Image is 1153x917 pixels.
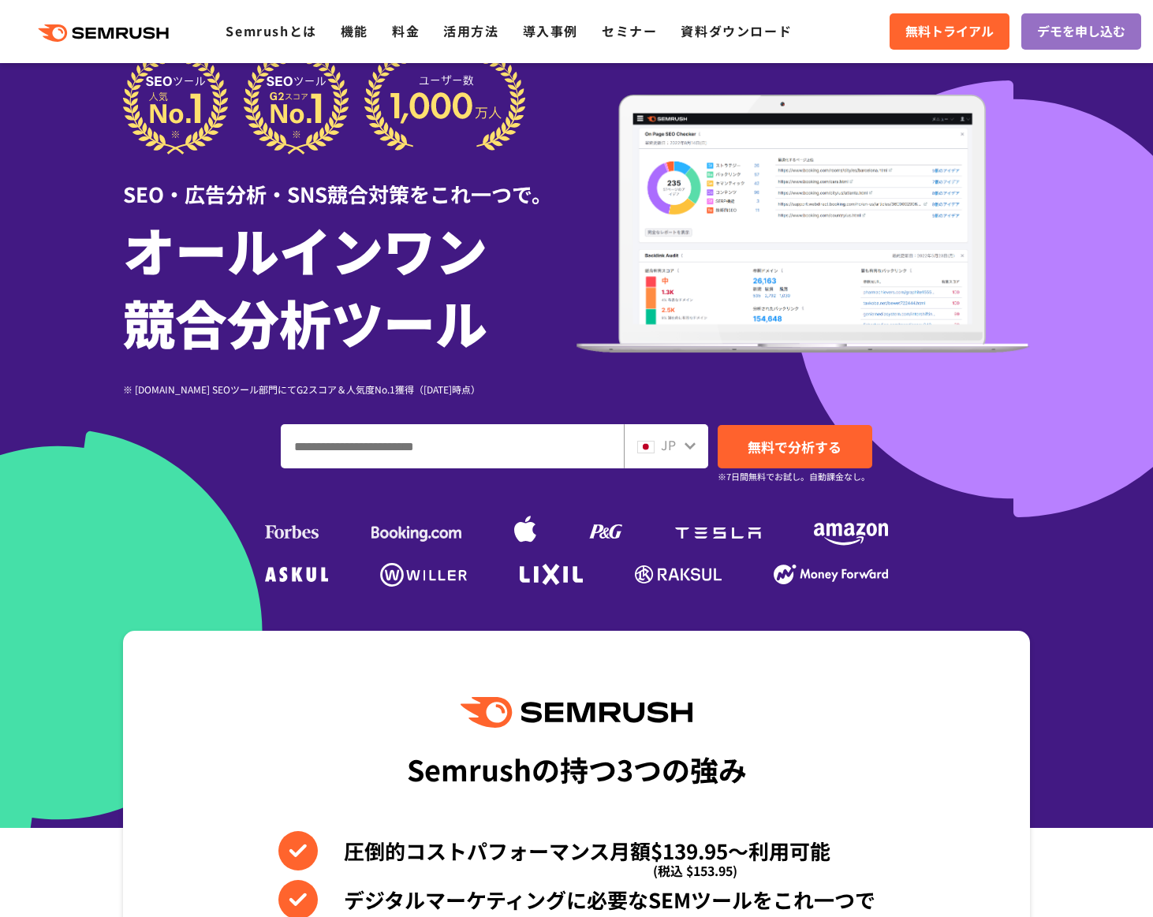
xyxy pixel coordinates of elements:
div: SEO・広告分析・SNS競合対策をこれ一つで。 [123,155,576,209]
span: JP [661,435,676,454]
a: Semrushとは [226,21,316,40]
a: 資料ダウンロード [681,21,792,40]
a: 機能 [341,21,368,40]
span: デモを申し込む [1037,21,1125,42]
span: 無料トライアル [905,21,994,42]
span: (税込 $153.95) [653,851,737,890]
a: 導入事例 [523,21,578,40]
h1: オールインワン 競合分析ツール [123,213,576,358]
a: デモを申し込む [1021,13,1141,50]
img: Semrush [461,697,692,728]
small: ※7日間無料でお試し。自動課金なし。 [718,469,870,484]
span: 無料で分析する [748,437,841,457]
input: ドメイン、キーワードまたはURLを入力してください [282,425,623,468]
div: Semrushの持つ3つの強み [407,740,747,798]
a: 活用方法 [443,21,498,40]
div: ※ [DOMAIN_NAME] SEOツール部門にてG2スコア＆人気度No.1獲得（[DATE]時点） [123,382,576,397]
a: 料金 [392,21,420,40]
a: セミナー [602,21,657,40]
a: 無料で分析する [718,425,872,468]
li: 圧倒的コストパフォーマンス月額$139.95〜利用可能 [278,831,875,870]
a: 無料トライアル [890,13,1009,50]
